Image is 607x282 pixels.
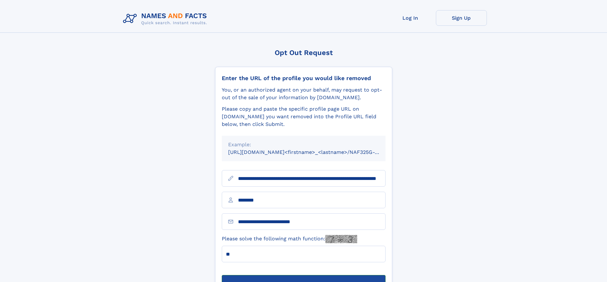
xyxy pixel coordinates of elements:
[215,49,392,57] div: Opt Out Request
[228,141,379,148] div: Example:
[120,10,212,27] img: Logo Names and Facts
[436,10,487,26] a: Sign Up
[228,149,398,155] small: [URL][DOMAIN_NAME]<firstname>_<lastname>/NAF325G-xxxxxxxx
[222,75,386,82] div: Enter the URL of the profile you would like removed
[385,10,436,26] a: Log In
[222,105,386,128] div: Please copy and paste the specific profile page URL on [DOMAIN_NAME] you want removed into the Pr...
[222,235,357,243] label: Please solve the following math function:
[222,86,386,101] div: You, or an authorized agent on your behalf, may request to opt-out of the sale of your informatio...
